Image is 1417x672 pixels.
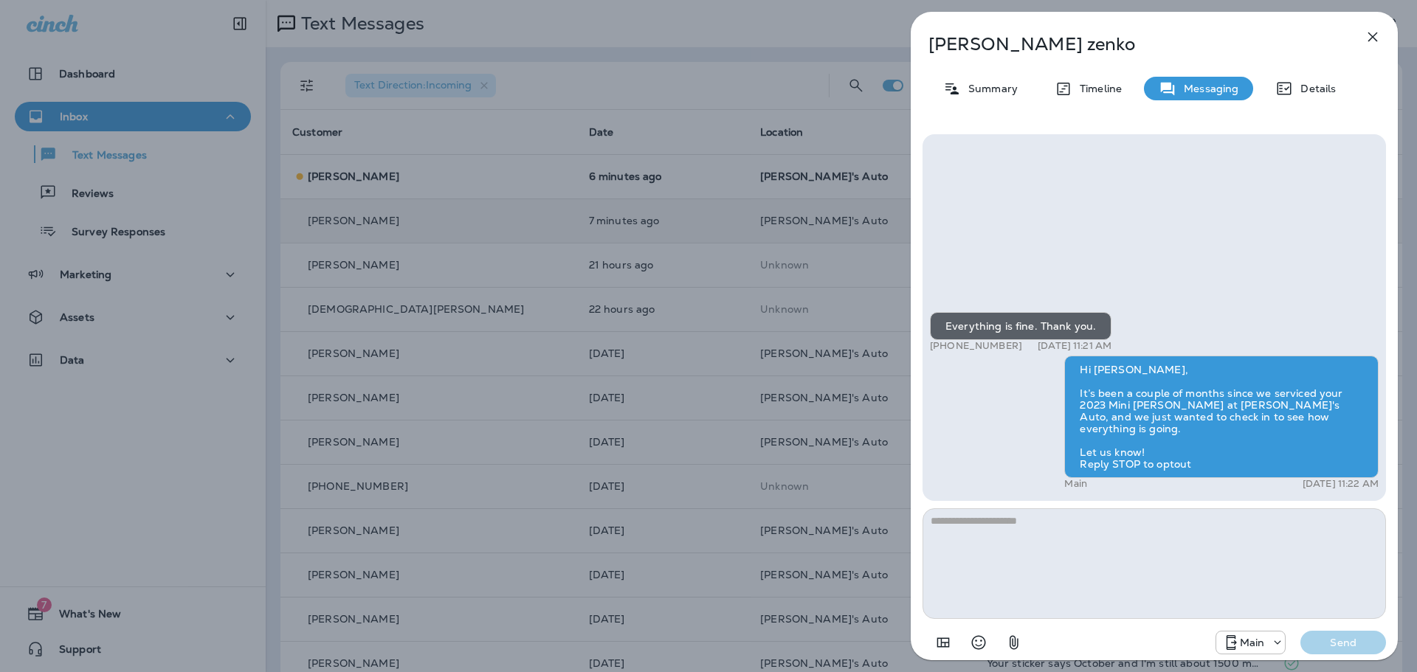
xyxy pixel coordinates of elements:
p: Main [1064,478,1087,490]
p: [DATE] 11:21 AM [1038,340,1111,352]
p: Details [1293,83,1336,94]
p: Timeline [1072,83,1122,94]
p: Main [1240,637,1265,648]
p: Messaging [1176,83,1238,94]
p: [DATE] 11:22 AM [1303,478,1379,490]
div: Everything is fine. Thank you. [930,312,1111,340]
div: +1 (941) 231-4423 [1216,634,1286,651]
button: Add in a premade template [928,628,958,657]
div: Hi [PERSON_NAME], It’s been a couple of months since we serviced your 2023 Mini [PERSON_NAME] at ... [1064,356,1379,478]
p: [PERSON_NAME] zenko [928,34,1331,55]
p: Summary [961,83,1018,94]
button: Select an emoji [964,628,993,657]
p: [PHONE_NUMBER] [930,340,1022,352]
